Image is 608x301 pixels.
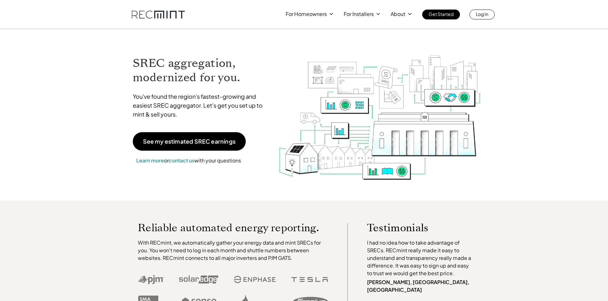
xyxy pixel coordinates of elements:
a: contact us [169,157,194,164]
a: Learn more [136,157,164,164]
a: Get Started [422,10,460,19]
p: or with your questions [133,156,244,165]
a: See my estimated SREC earnings [133,132,246,151]
p: With RECmint, we automatically gather your energy data and mint SRECs for you. You won't need to ... [138,239,328,262]
p: For Homeowners [286,10,327,18]
p: See my estimated SREC earnings [143,139,236,144]
p: Get Started [429,10,454,18]
p: I had no idea how to take advantage of SRECs. RECmint really made it easy to understand and trans... [367,239,474,277]
p: Log In [476,10,488,18]
p: About [391,10,405,18]
h1: SREC aggregation, modernized for you. [133,56,269,85]
a: Log In [469,10,495,19]
p: [PERSON_NAME], [GEOGRAPHIC_DATA], [GEOGRAPHIC_DATA] [367,278,474,294]
p: Reliable automated energy reporting. [138,223,328,233]
p: Testimonials [367,223,462,233]
img: RECmint value cycle [278,39,482,182]
p: For Installers [344,10,374,18]
p: You've found the region's fastest-growing and easiest SREC aggregator. Let's get you set up to mi... [133,92,269,119]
